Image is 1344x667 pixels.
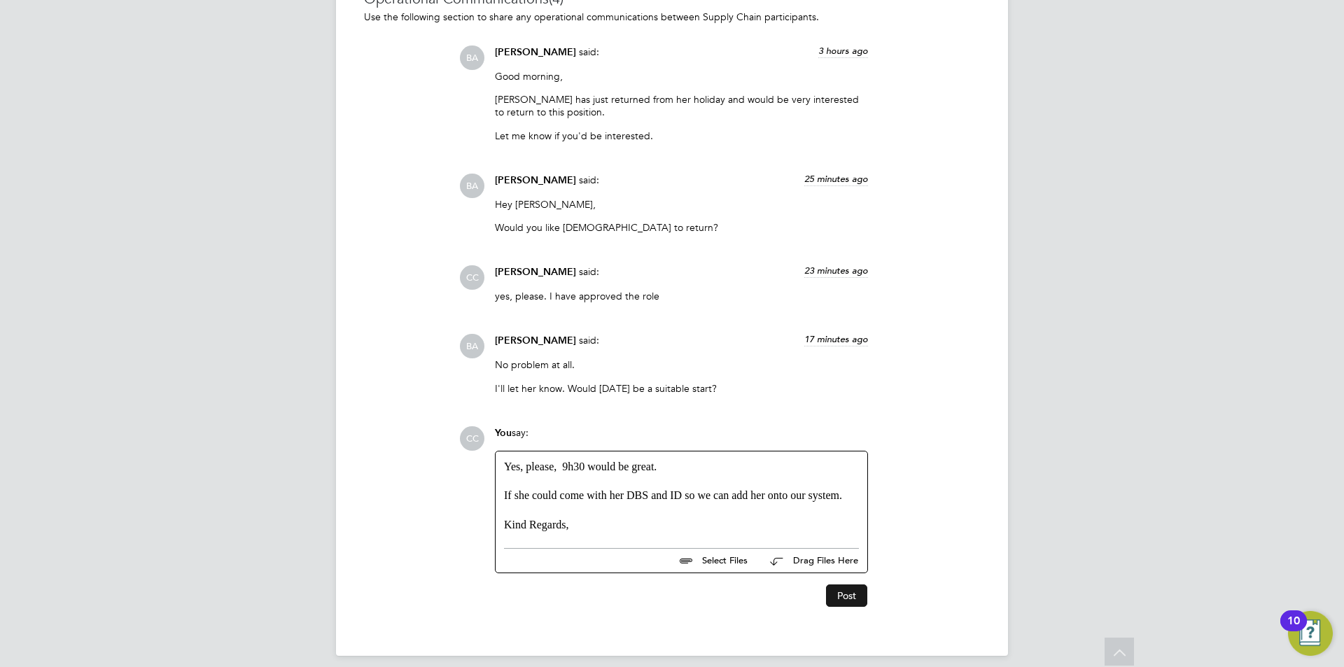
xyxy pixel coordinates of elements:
[495,129,868,142] p: Let me know if you'd be interested.
[579,265,599,278] span: said:
[460,174,484,198] span: BA
[495,70,868,83] p: Good morning,
[759,547,859,576] button: Drag Files Here
[579,334,599,346] span: said:
[495,427,512,439] span: You
[495,174,576,186] span: [PERSON_NAME]
[364,10,980,23] p: Use the following section to share any operational communications between Supply Chain participants.
[504,489,859,503] div: If she could come with her DBS and ID so we can add her onto our system.
[495,46,576,58] span: [PERSON_NAME]
[804,333,868,345] span: 17 minutes ago
[1288,611,1333,656] button: Open Resource Center, 10 new notifications
[460,426,484,451] span: CC
[460,45,484,70] span: BA
[460,265,484,290] span: CC
[495,266,576,278] span: [PERSON_NAME]
[579,45,599,58] span: said:
[495,198,868,211] p: Hey [PERSON_NAME],
[579,174,599,186] span: said:
[504,460,859,475] div: Yes, please, 9h30 would be great.
[495,382,868,395] p: I'll let her know. Would [DATE] be a suitable start?
[495,221,868,234] p: Would you like [DEMOGRAPHIC_DATA] to return?
[495,335,576,346] span: [PERSON_NAME]
[495,93,868,118] p: [PERSON_NAME] has just returned from her holiday and would be very interested to return to this p...
[495,290,868,302] p: yes, please. I have approved the role
[826,584,867,607] button: Post
[495,426,868,451] div: say:
[804,173,868,185] span: 25 minutes ago
[804,265,868,276] span: 23 minutes ago
[495,358,868,371] p: No problem at all.
[1287,621,1300,639] div: 10
[504,518,859,533] div: Kind Regards,
[818,45,868,57] span: 3 hours ago
[460,334,484,358] span: BA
